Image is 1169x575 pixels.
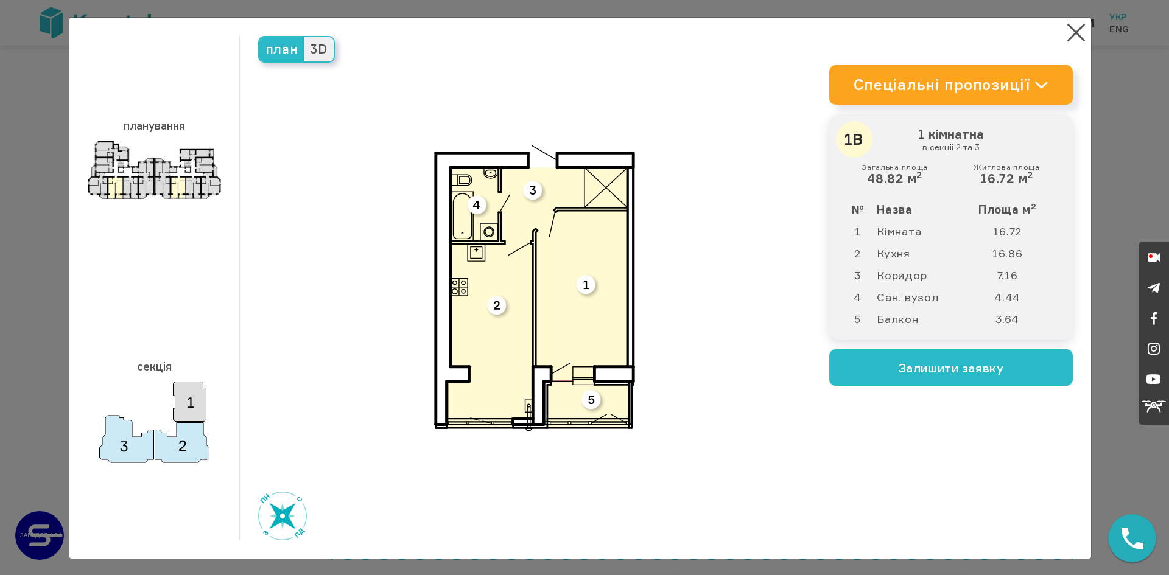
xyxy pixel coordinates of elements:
[259,37,304,61] span: план
[839,264,877,286] td: 3
[836,121,872,158] div: 1В
[1027,169,1033,181] sup: 2
[916,169,922,181] sup: 2
[974,163,1039,172] small: Житлова площа
[839,286,877,308] td: 4
[964,220,1063,242] td: 16.72
[839,198,877,220] th: №
[876,286,964,308] td: Сан. вузол
[839,220,877,242] td: 1
[1064,21,1088,44] button: Close
[964,308,1063,330] td: 3.64
[304,37,333,61] span: 3D
[829,65,1073,105] a: Спеціальні пропозиції
[1031,201,1037,211] sup: 2
[964,242,1063,264] td: 16.86
[964,198,1063,220] th: Площа м
[876,264,964,286] td: Коридор
[842,142,1060,153] small: в секціі 2 та 3
[839,308,877,330] td: 5
[876,242,964,264] td: Кухня
[839,124,1063,156] h3: 1 кімнатна
[964,264,1063,286] td: 7.16
[876,220,964,242] td: Кімната
[964,286,1063,308] td: 4.44
[876,308,964,330] td: Балкон
[862,163,928,186] div: 48.82 м
[839,242,877,264] td: 2
[974,163,1039,186] div: 16.72 м
[829,349,1073,386] button: Залишити заявку
[862,163,928,172] small: Загальна площа
[434,145,635,431] img: 1b_3.svg
[876,198,964,220] th: Назва
[88,354,221,378] h3: секція
[88,113,221,138] h3: планування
